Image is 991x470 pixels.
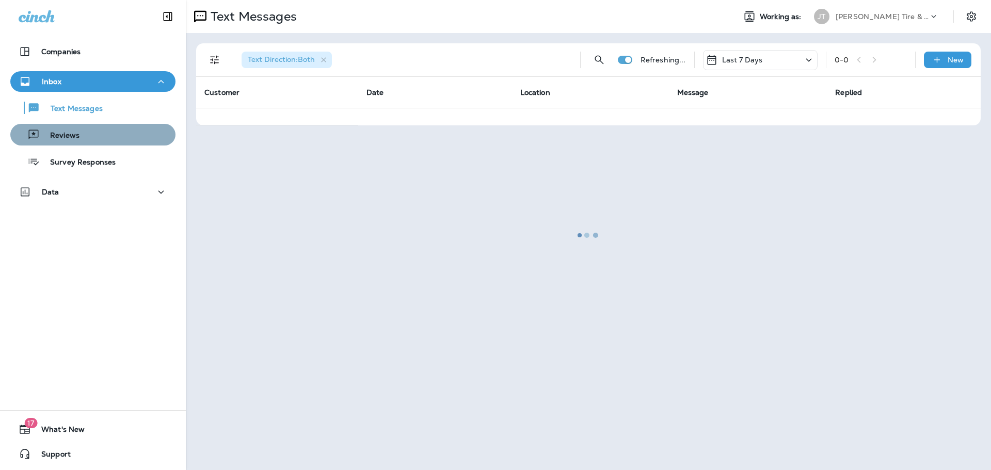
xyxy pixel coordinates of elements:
[10,124,175,145] button: Reviews
[10,419,175,440] button: 17What's New
[10,97,175,119] button: Text Messages
[10,41,175,62] button: Companies
[41,47,81,56] p: Companies
[10,151,175,172] button: Survey Responses
[10,444,175,464] button: Support
[42,77,61,86] p: Inbox
[24,418,37,428] span: 17
[31,425,85,437] span: What's New
[10,182,175,202] button: Data
[40,104,103,114] p: Text Messages
[153,6,182,27] button: Collapse Sidebar
[40,131,79,141] p: Reviews
[948,56,964,64] p: New
[40,158,116,168] p: Survey Responses
[10,71,175,92] button: Inbox
[42,188,59,196] p: Data
[31,450,71,462] span: Support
